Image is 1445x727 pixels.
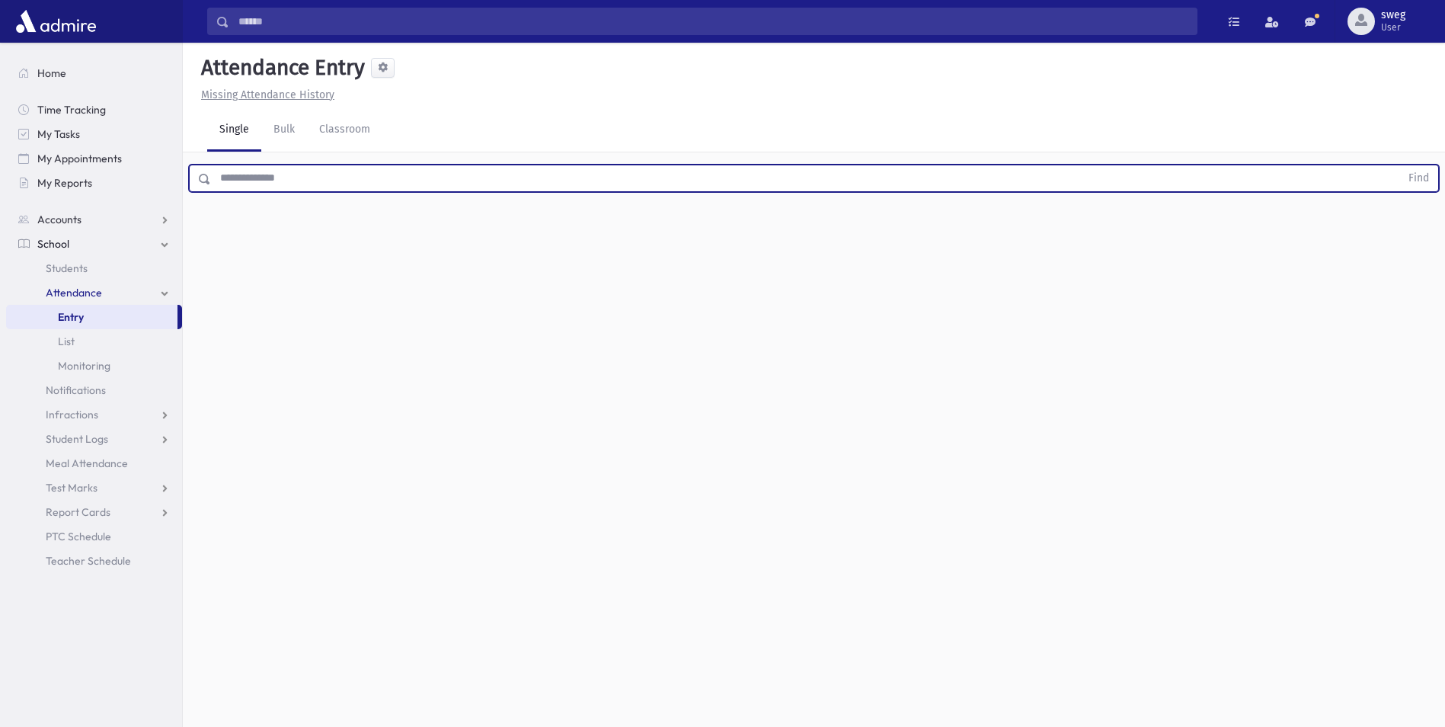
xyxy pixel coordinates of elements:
[261,109,307,152] a: Bulk
[46,408,98,421] span: Infractions
[195,55,365,81] h5: Attendance Entry
[201,88,334,101] u: Missing Attendance History
[46,554,131,568] span: Teacher Schedule
[1381,21,1405,34] span: User
[6,122,182,146] a: My Tasks
[46,261,88,275] span: Students
[37,213,82,226] span: Accounts
[6,451,182,476] a: Meal Attendance
[207,109,261,152] a: Single
[37,176,92,190] span: My Reports
[1399,165,1438,191] button: Find
[6,232,182,256] a: School
[6,171,182,195] a: My Reports
[195,88,334,101] a: Missing Attendance History
[46,481,98,495] span: Test Marks
[46,505,110,519] span: Report Cards
[46,383,106,397] span: Notifications
[46,286,102,299] span: Attendance
[6,500,182,524] a: Report Cards
[37,127,80,141] span: My Tasks
[6,61,182,85] a: Home
[1381,9,1405,21] span: sweg
[37,237,69,251] span: School
[46,530,111,543] span: PTC Schedule
[6,354,182,378] a: Monitoring
[6,524,182,549] a: PTC Schedule
[6,146,182,171] a: My Appointments
[58,335,75,348] span: List
[6,549,182,573] a: Teacher Schedule
[6,207,182,232] a: Accounts
[6,378,182,402] a: Notifications
[6,305,177,329] a: Entry
[6,256,182,280] a: Students
[37,66,66,80] span: Home
[6,427,182,451] a: Student Logs
[37,152,122,165] span: My Appointments
[58,310,84,324] span: Entry
[6,280,182,305] a: Attendance
[12,6,100,37] img: AdmirePro
[37,103,106,117] span: Time Tracking
[58,359,110,373] span: Monitoring
[46,456,128,470] span: Meal Attendance
[46,432,108,446] span: Student Logs
[229,8,1197,35] input: Search
[6,402,182,427] a: Infractions
[6,98,182,122] a: Time Tracking
[6,476,182,500] a: Test Marks
[307,109,382,152] a: Classroom
[6,329,182,354] a: List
